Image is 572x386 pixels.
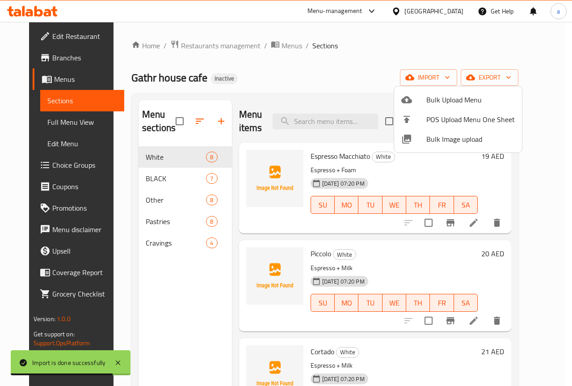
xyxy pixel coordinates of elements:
span: POS Upload Menu One Sheet [426,114,515,125]
div: Import is done successfully [32,358,105,368]
span: Bulk Upload Menu [426,94,515,105]
span: Bulk Image upload [426,134,515,144]
li: Upload bulk menu [394,90,522,110]
li: POS Upload Menu One Sheet [394,110,522,129]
